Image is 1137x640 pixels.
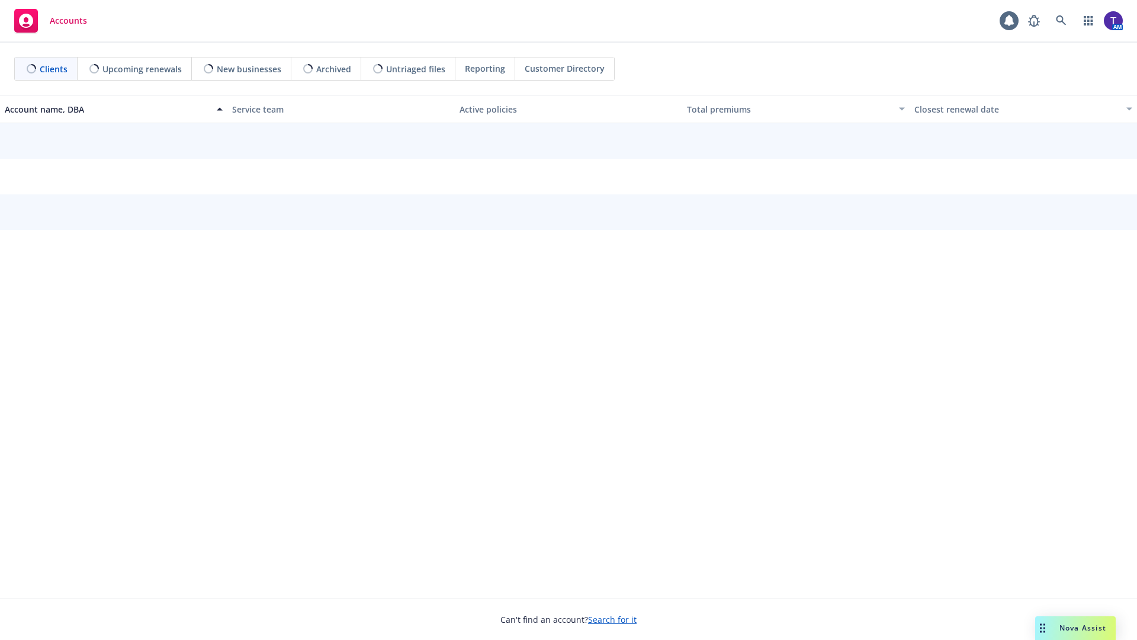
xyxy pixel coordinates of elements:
[500,613,637,626] span: Can't find an account?
[1022,9,1046,33] a: Report a Bug
[386,63,445,75] span: Untriaged files
[9,4,92,37] a: Accounts
[455,95,682,123] button: Active policies
[102,63,182,75] span: Upcoming renewals
[460,103,677,116] div: Active policies
[217,63,281,75] span: New businesses
[50,16,87,25] span: Accounts
[1059,623,1106,633] span: Nova Assist
[227,95,455,123] button: Service team
[232,103,450,116] div: Service team
[1035,616,1116,640] button: Nova Assist
[1035,616,1050,640] div: Drag to move
[465,62,505,75] span: Reporting
[682,95,910,123] button: Total premiums
[910,95,1137,123] button: Closest renewal date
[525,62,605,75] span: Customer Directory
[40,63,68,75] span: Clients
[1077,9,1100,33] a: Switch app
[1104,11,1123,30] img: photo
[316,63,351,75] span: Archived
[588,614,637,625] a: Search for it
[5,103,210,116] div: Account name, DBA
[914,103,1119,116] div: Closest renewal date
[687,103,892,116] div: Total premiums
[1049,9,1073,33] a: Search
